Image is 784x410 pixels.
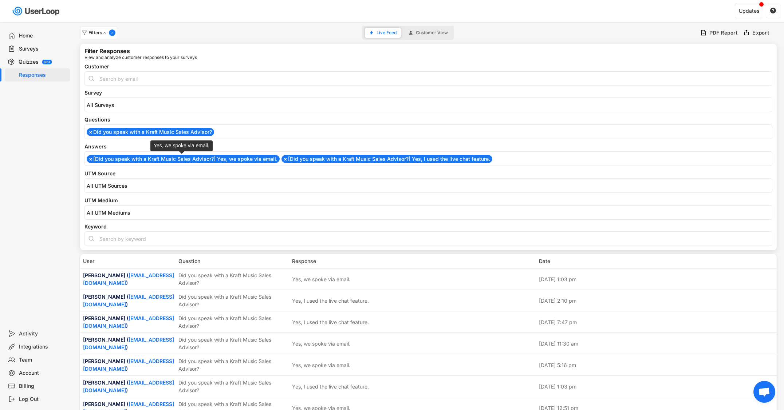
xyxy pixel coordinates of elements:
[539,340,774,347] div: [DATE] 11:30 am
[84,231,772,246] input: Search by keyword
[88,31,107,35] div: Filters
[83,271,174,287] div: [PERSON_NAME] ( )
[19,59,39,65] div: Quizzes
[178,257,288,265] div: Question
[84,224,772,229] div: Keyword
[84,198,772,203] div: UTM Medium
[83,293,174,308] div: [PERSON_NAME] ( )
[292,318,369,326] div: Yes, I used the live chat feature.
[178,314,288,330] div: Did you speak with a Kraft Music Sales Advisor?
[89,156,92,162] span: ×
[19,383,67,390] div: Billing
[770,7,776,14] text: 
[19,72,67,79] div: Responses
[83,314,174,330] div: [PERSON_NAME] ( )
[19,370,67,377] div: Account
[539,257,774,265] div: Date
[292,383,369,390] div: Yes, I used the live chat feature.
[84,55,197,60] div: View and analyze customer responses to your surveys
[752,29,769,36] div: Export
[89,130,92,135] span: ×
[87,183,774,189] input: All UTM Sources
[83,379,174,393] a: [EMAIL_ADDRESS][DOMAIN_NAME]
[83,337,174,350] a: [EMAIL_ADDRESS][DOMAIN_NAME]
[281,155,492,163] li: [Did you speak with a Kraft Music Sales Advisor?] Yes, I used the live chat feature.
[19,330,67,337] div: Activity
[539,318,774,326] div: [DATE] 7:47 pm
[178,336,288,351] div: Did you speak with a Kraft Music Sales Advisor?
[84,48,130,54] div: Filter Responses
[404,28,452,38] button: Customer View
[770,8,776,14] button: 
[84,171,772,176] div: UTM Source
[84,117,772,122] div: Questions
[709,29,738,36] div: PDF Report
[292,340,350,347] div: Yes, we spoke via email.
[83,379,174,394] div: [PERSON_NAME] ( )
[87,102,774,108] input: All Surveys
[416,31,448,35] span: Customer View
[178,271,288,287] div: Did you speak with a Kraft Music Sales Advisor?
[84,90,772,95] div: Survey
[539,383,774,390] div: [DATE] 1:03 pm
[87,155,280,163] li: [Did you speak with a Kraft Music Sales Advisor?] Yes, we spoke via email.
[19,396,67,403] div: Log Out
[83,315,174,329] a: [EMAIL_ADDRESS][DOMAIN_NAME]
[44,61,50,63] div: BETA
[19,343,67,350] div: Integrations
[292,257,535,265] div: Response
[753,381,775,403] div: Open chat
[539,361,774,369] div: [DATE] 5:16 pm
[178,379,288,394] div: Did you speak with a Kraft Music Sales Advisor?
[292,361,350,369] div: Yes, we spoke via email.
[84,64,772,69] div: Customer
[83,257,174,265] div: User
[365,28,401,38] button: Live Feed
[377,31,397,35] span: Live Feed
[284,156,287,162] span: ×
[83,294,174,307] a: [EMAIL_ADDRESS][DOMAIN_NAME]
[83,336,174,351] div: [PERSON_NAME] ( )
[539,275,774,283] div: [DATE] 1:03 pm
[84,144,772,149] div: Answers
[292,275,350,283] div: Yes, we spoke via email.
[19,32,67,39] div: Home
[739,8,759,13] div: Updates
[178,357,288,373] div: Did you speak with a Kraft Music Sales Advisor?
[539,297,774,304] div: [DATE] 2:10 pm
[19,45,67,52] div: Surveys
[87,128,214,136] li: Did you speak with a Kraft Music Sales Advisor?
[87,210,774,216] input: All UTM Mediums
[292,297,369,304] div: Yes, I used the live chat feature.
[83,358,174,372] a: [EMAIL_ADDRESS][DOMAIN_NAME]
[83,272,174,286] a: [EMAIL_ADDRESS][DOMAIN_NAME]
[84,71,772,86] input: Search by email
[11,4,62,19] img: userloop-logo-01.svg
[178,293,288,308] div: Did you speak with a Kraft Music Sales Advisor?
[83,357,174,373] div: [PERSON_NAME] ( )
[19,357,67,363] div: Team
